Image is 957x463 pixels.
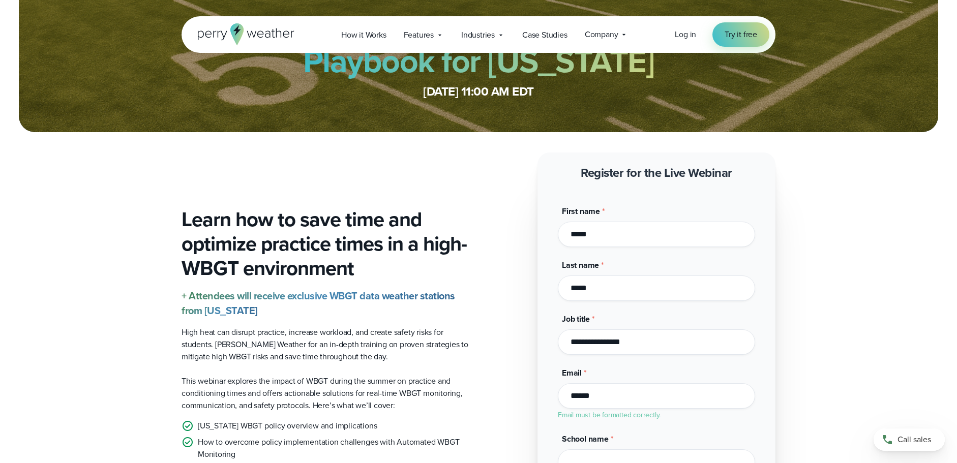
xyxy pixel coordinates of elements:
span: Job title [562,313,590,325]
span: Email [562,367,582,379]
strong: [DATE] 11:00 AM EDT [423,82,534,101]
span: Features [404,29,434,41]
span: Case Studies [522,29,567,41]
h3: Learn how to save time and optimize practice times in a high-WBGT environment [182,207,470,281]
strong: + Attendees will receive exclusive WBGT data weather stations from [US_STATE] [182,288,455,318]
a: How it Works [333,24,395,45]
span: School name [562,433,609,445]
p: High heat can disrupt practice, increase workload, and create safety risks for students. [PERSON_... [182,326,470,363]
span: Try it free [725,28,757,41]
span: Industries [461,29,495,41]
span: Log in [675,28,696,40]
strong: Register for the Live Webinar [581,164,732,182]
span: Call sales [898,434,931,446]
a: Call sales [874,428,945,451]
a: Case Studies [514,24,576,45]
strong: The Preseason WBGT Playbook for [US_STATE] [303,5,654,85]
span: Last name [562,259,599,271]
a: Log in [675,28,696,41]
span: First name [562,205,600,217]
p: This webinar explores the impact of WBGT during the summer on practice and conditioning times and... [182,375,470,412]
span: Company [585,28,618,41]
p: [US_STATE] WBGT policy overview and implications [198,420,377,432]
a: Try it free [712,22,769,47]
p: How to overcome policy implementation challenges with Automated WBGT Monitoring [198,436,470,460]
span: How it Works [341,29,386,41]
label: Email must be formatted correctly. [558,410,661,420]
